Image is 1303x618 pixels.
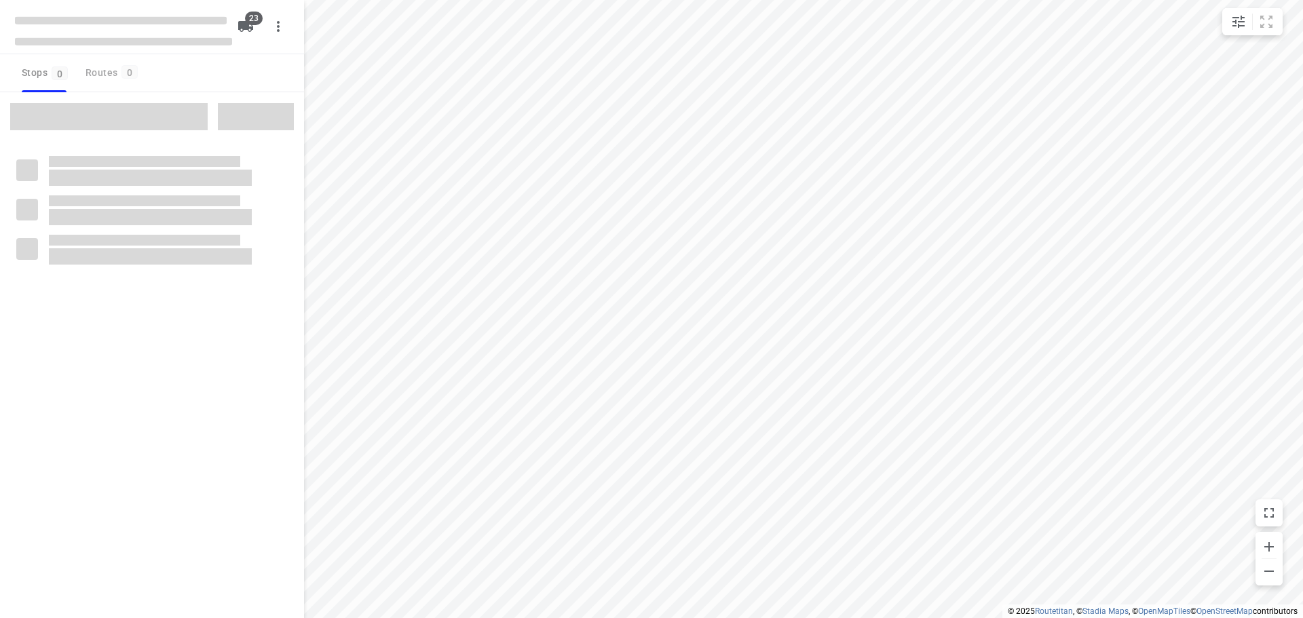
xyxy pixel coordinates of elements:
[1196,606,1253,616] a: OpenStreetMap
[1225,8,1252,35] button: Map settings
[1138,606,1190,616] a: OpenMapTiles
[1035,606,1073,616] a: Routetitan
[1082,606,1129,616] a: Stadia Maps
[1222,8,1283,35] div: small contained button group
[1008,606,1298,616] li: © 2025 , © , © © contributors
